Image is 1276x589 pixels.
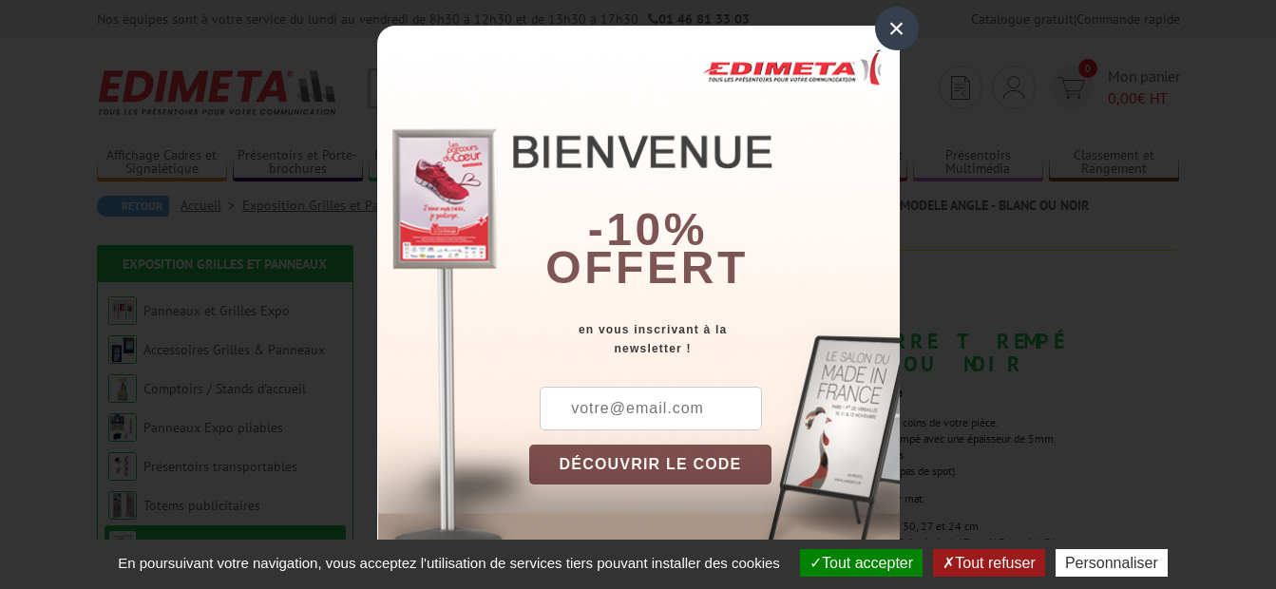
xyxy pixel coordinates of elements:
span: En poursuivant votre navigation, vous acceptez l'utilisation de services tiers pouvant installer ... [108,555,790,571]
div: × [875,7,919,50]
button: Tout refuser [933,549,1044,577]
button: Personnaliser (fenêtre modale) [1056,549,1168,577]
button: DÉCOUVRIR LE CODE [529,445,772,484]
font: offert [545,242,749,293]
input: votre@email.com [540,387,762,430]
b: -10% [588,204,708,255]
div: en vous inscrivant à la newsletter ! [529,320,900,358]
button: Tout accepter [800,549,923,577]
